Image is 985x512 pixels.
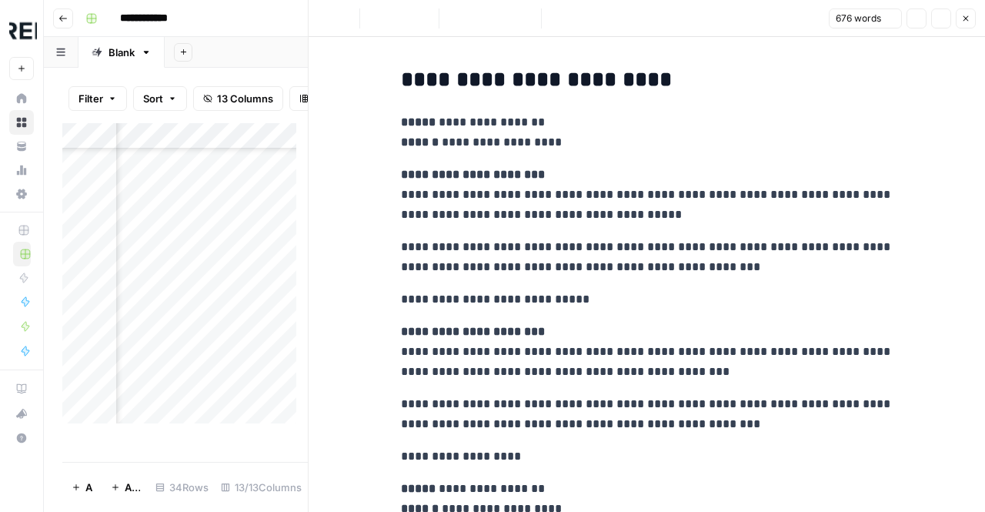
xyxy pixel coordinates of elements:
[9,401,34,426] button: What's new?
[125,480,140,495] span: Add 10 Rows
[10,402,33,425] div: What's new?
[109,45,135,60] div: Blank
[78,91,103,106] span: Filter
[143,91,163,106] span: Sort
[9,182,34,206] a: Settings
[68,86,127,111] button: Filter
[836,12,881,25] span: 676 words
[215,475,308,500] div: 13/13 Columns
[9,158,34,182] a: Usage
[149,475,215,500] div: 34 Rows
[217,91,273,106] span: 13 Columns
[9,110,34,135] a: Browse
[9,12,34,51] button: Workspace: Threepipe Reply
[9,134,34,159] a: Your Data
[78,37,165,68] a: Blank
[9,86,34,111] a: Home
[62,475,102,500] button: Add Row
[9,376,34,401] a: AirOps Academy
[193,86,283,111] button: 13 Columns
[829,8,902,28] button: 676 words
[85,480,92,495] span: Add Row
[9,18,37,45] img: Threepipe Reply Logo
[133,86,187,111] button: Sort
[9,426,34,450] button: Help + Support
[102,475,149,500] button: Add 10 Rows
